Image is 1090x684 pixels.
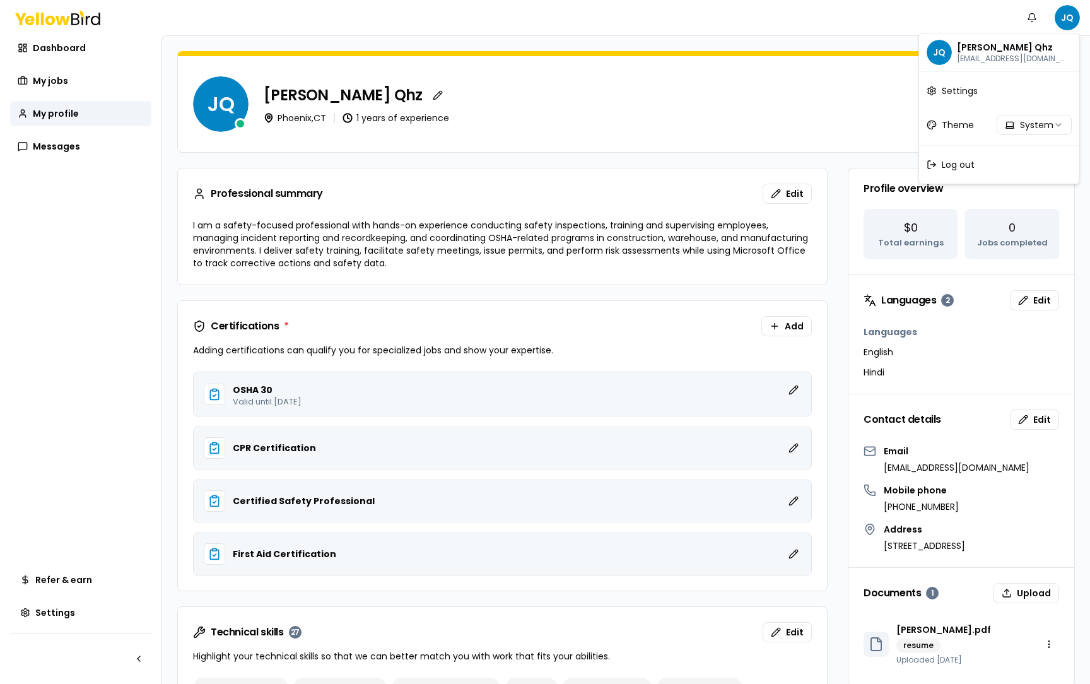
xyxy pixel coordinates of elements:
span: JQ [927,40,952,65]
span: Log out [942,158,975,171]
span: Theme [942,119,974,131]
p: Juan Test Qhz [957,41,1068,54]
span: Settings [942,85,978,97]
p: jcamilo+test-1_15-10-2025@goyellowbird.com [957,54,1068,64]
